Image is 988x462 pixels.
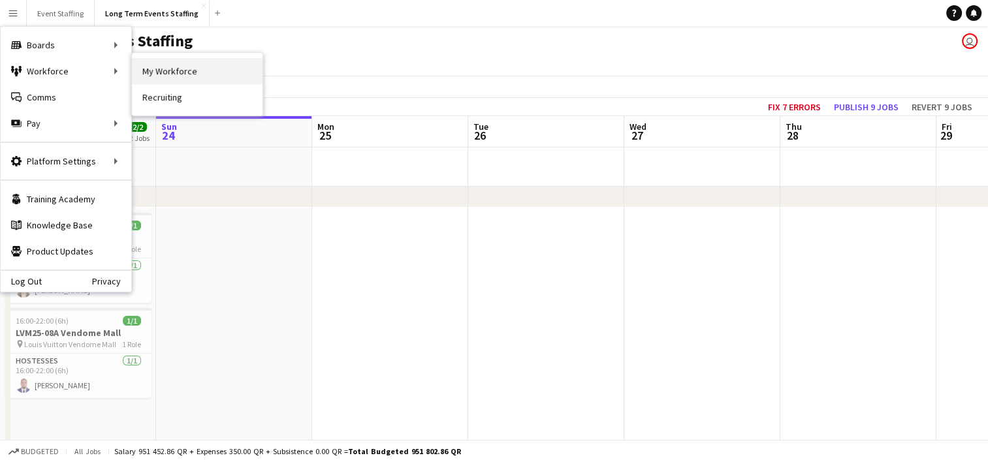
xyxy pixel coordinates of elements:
[24,339,116,349] span: Louis Vuitton Vendome Mall
[1,110,131,136] div: Pay
[7,444,61,459] button: Budgeted
[1,212,131,238] a: Knowledge Base
[784,128,802,143] span: 28
[348,446,461,456] span: Total Budgeted 951 802.86 QR
[95,1,210,26] button: Long Term Events Staffing
[27,1,95,26] button: Event Staffing
[92,276,131,286] a: Privacy
[1,238,131,264] a: Product Updates
[21,447,59,456] span: Budgeted
[159,128,177,143] span: 24
[471,128,488,143] span: 26
[5,354,151,398] app-card-role: Hostesses1/116:00-22:00 (6h)[PERSON_NAME]
[628,128,646,143] span: 27
[473,121,488,132] span: Tue
[1,276,42,286] a: Log Out
[1,148,131,174] div: Platform Settings
[829,99,904,115] button: Publish 9 jobs
[1,58,131,84] div: Workforce
[5,327,151,339] h3: LVM25-08A Vendome Mall
[629,121,646,132] span: Wed
[763,99,826,115] button: Fix 7 errors
[942,121,952,132] span: Fri
[129,133,150,143] div: 2 Jobs
[786,121,802,132] span: Thu
[317,121,334,132] span: Mon
[122,339,141,349] span: 1 Role
[1,84,131,110] a: Comms
[114,446,461,456] div: Salary 951 452.86 QR + Expenses 350.00 QR + Subsistence 0.00 QR =
[123,316,141,326] span: 1/1
[5,308,151,398] app-job-card: 16:00-22:00 (6h)1/1LVM25-08A Vendome Mall Louis Vuitton Vendome Mall1 RoleHostesses1/116:00-22:00...
[1,186,131,212] a: Training Academy
[132,58,263,84] a: My Workforce
[1,32,131,58] div: Boards
[906,99,978,115] button: Revert 9 jobs
[315,128,334,143] span: 25
[16,316,69,326] span: 16:00-22:00 (6h)
[72,446,103,456] span: All jobs
[129,122,147,132] span: 2/2
[940,128,952,143] span: 29
[962,33,978,49] app-user-avatar: Events Staffing Team
[132,84,263,110] a: Recruiting
[161,121,177,132] span: Sun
